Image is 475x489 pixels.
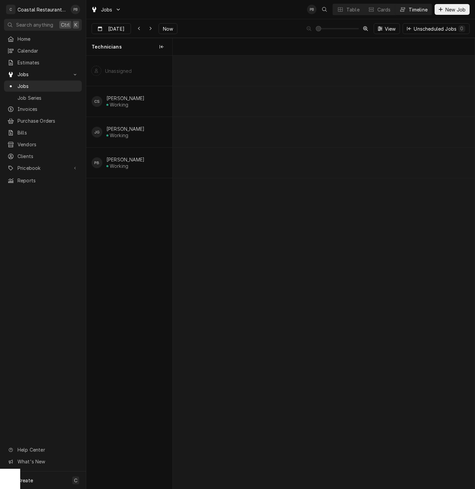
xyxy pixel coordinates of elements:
[4,81,82,92] a: Jobs
[18,105,78,113] span: Invoices
[4,19,82,31] button: Search anythingCtrlK
[92,43,122,50] span: Technicians
[6,5,15,14] div: C
[92,157,102,168] div: PB
[18,117,78,124] span: Purchase Orders
[414,25,465,32] div: Unscheduled Jobs
[106,157,144,162] div: [PERSON_NAME]
[18,47,78,54] span: Calendar
[106,126,144,132] div: [PERSON_NAME]
[110,132,128,138] div: Working
[4,103,82,115] a: Invoices
[92,127,102,137] div: JG
[92,23,131,34] button: [DATE]
[159,23,177,34] button: Now
[307,5,316,14] div: PB
[71,5,80,14] div: Phill Blush's Avatar
[173,56,475,489] div: normal
[4,162,82,174] a: Go to Pricebook
[18,71,68,78] span: Jobs
[319,4,330,15] button: Open search
[409,6,428,13] div: Timeline
[101,6,112,13] span: Jobs
[74,477,77,484] span: C
[110,102,128,108] div: Working
[110,163,128,169] div: Working
[18,446,78,453] span: Help Center
[18,153,78,160] span: Clients
[4,92,82,103] a: Job Series
[4,139,82,150] a: Vendors
[86,38,172,56] div: Technicians column. SPACE for context menu
[4,69,82,80] a: Go to Jobs
[403,23,470,34] button: Unscheduled Jobs0
[88,4,124,15] a: Go to Jobs
[4,151,82,162] a: Clients
[4,57,82,68] a: Estimates
[374,23,400,34] button: View
[4,444,82,455] a: Go to Help Center
[460,25,464,32] div: 0
[4,45,82,56] a: Calendar
[18,478,33,483] span: Create
[435,4,470,15] button: New Job
[162,25,174,32] span: Now
[18,458,78,465] span: What's New
[18,83,78,90] span: Jobs
[307,5,316,14] div: Phill Blush's Avatar
[18,59,78,66] span: Estimates
[92,127,102,137] div: James Gatton's Avatar
[18,94,78,101] span: Job Series
[16,21,53,28] span: Search anything
[92,157,102,168] div: Phill Blush's Avatar
[74,21,77,28] span: K
[18,164,68,172] span: Pricebook
[105,68,132,74] div: Unassigned
[346,6,360,13] div: Table
[106,95,144,101] div: [PERSON_NAME]
[377,6,391,13] div: Cards
[86,56,172,489] div: left
[18,35,78,42] span: Home
[18,141,78,148] span: Vendors
[383,25,397,32] span: View
[92,96,102,107] div: CS
[71,5,80,14] div: PB
[18,177,78,184] span: Reports
[61,21,70,28] span: Ctrl
[18,6,67,13] div: Coastal Restaurant Repair
[4,175,82,186] a: Reports
[4,33,82,44] a: Home
[4,127,82,138] a: Bills
[444,6,467,13] span: New Job
[92,96,102,107] div: Chris Sockriter's Avatar
[4,456,82,467] a: Go to What's New
[18,129,78,136] span: Bills
[4,115,82,126] a: Purchase Orders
